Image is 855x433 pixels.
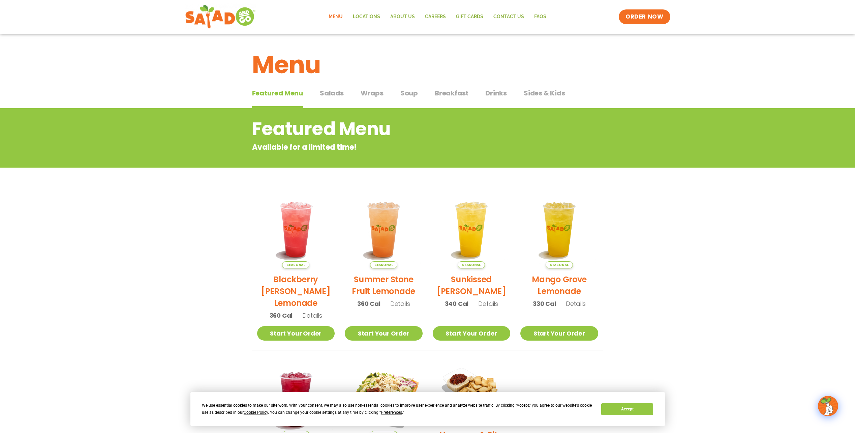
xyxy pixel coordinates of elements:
a: Careers [420,9,451,25]
span: Details [302,311,322,320]
span: Drinks [485,88,507,98]
div: Tabbed content [252,86,603,109]
a: ORDER NOW [619,9,670,24]
span: Featured Menu [252,88,303,98]
img: Product photo for Summer Stone Fruit Lemonade [345,191,423,268]
div: We use essential cookies to make our site work. With your consent, we may also use non-essential ... [202,402,593,416]
p: Available for a limited time! [252,142,549,153]
span: Details [478,299,498,308]
a: GIFT CARDS [451,9,488,25]
span: Details [566,299,586,308]
span: 360 Cal [270,311,293,320]
a: Start Your Order [520,326,598,341]
h1: Menu [252,47,603,83]
h2: Summer Stone Fruit Lemonade [345,273,423,297]
h2: Mango Grove Lemonade [520,273,598,297]
a: Start Your Order [345,326,423,341]
div: Cookie Consent Prompt [190,392,665,426]
span: Preferences [381,410,402,415]
a: Start Your Order [257,326,335,341]
h2: Featured Menu [252,115,549,143]
button: Accept [601,403,653,415]
a: Locations [348,9,385,25]
a: FAQs [529,9,551,25]
a: About Us [385,9,420,25]
span: Soup [400,88,418,98]
img: Product photo for Mango Grove Lemonade [520,191,598,268]
span: Salads [320,88,344,98]
span: 330 Cal [533,299,556,308]
span: 360 Cal [357,299,380,308]
span: 340 Cal [445,299,469,308]
span: ORDER NOW [625,13,663,21]
span: Cookie Policy [244,410,268,415]
img: Product photo for Sundried Tomato Hummus & Pita Chips [433,360,511,412]
img: Product photo for Sunkissed Yuzu Lemonade [433,191,511,268]
a: Start Your Order [433,326,511,341]
img: Product photo for Blackberry Bramble Lemonade [257,191,335,268]
img: wpChatIcon [819,397,837,415]
h2: Blackberry [PERSON_NAME] Lemonade [257,273,335,309]
span: Seasonal [458,261,485,268]
span: Sides & Kids [524,88,565,98]
span: Details [390,299,410,308]
span: Seasonal [370,261,397,268]
nav: Menu [324,9,551,25]
span: Seasonal [282,261,309,268]
h2: Sunkissed [PERSON_NAME] [433,273,511,297]
img: new-SAG-logo-768×292 [185,3,256,30]
span: Breakfast [435,88,468,98]
span: Seasonal [546,261,573,268]
a: Contact Us [488,9,529,25]
a: Menu [324,9,348,25]
span: Wraps [361,88,384,98]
